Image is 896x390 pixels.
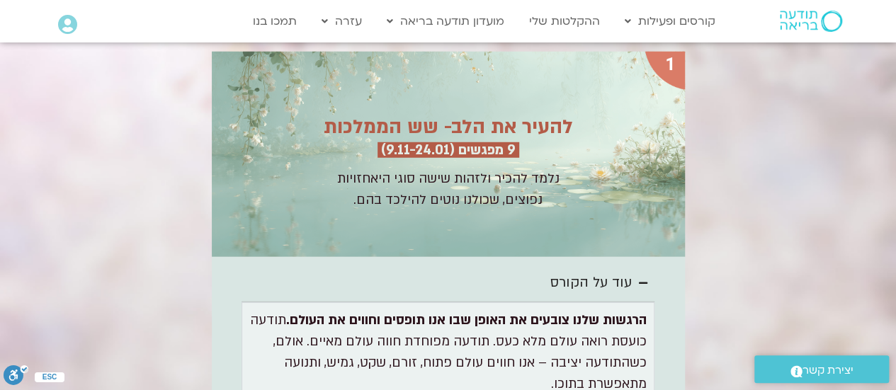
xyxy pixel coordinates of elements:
strong: הרגשות שלנו צובעים את האופן שבו אנו תופסים וחווים את העולם. [286,311,647,329]
img: תודעה בריאה [780,11,842,32]
a: ההקלטות שלי [522,8,607,35]
span: יצירת קשר [803,361,854,380]
a: תמכו בנו [246,8,304,35]
div: עוד על הקורס [550,271,632,294]
a: עזרה [314,8,369,35]
a: מועדון תודעה בריאה [380,8,511,35]
a: קורסים ופעילות [618,8,722,35]
p: נלמד להכיר ולזהות שישה סוגי היאחזויות נפוצים, שכולנו נוטים להילכד בהם. [336,168,560,211]
h3: 9 מפגשים (9.11-24.01) [381,142,516,158]
summary: עוד על הקורס [242,264,654,302]
a: יצירת קשר [754,355,889,383]
h3: להעיר את הלב- שש הממלכות [278,116,618,138]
